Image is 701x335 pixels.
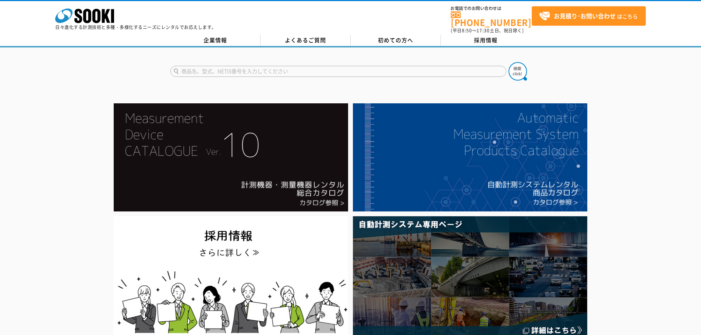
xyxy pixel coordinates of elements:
p: 日々進化する計測技術と多種・多様化するニーズにレンタルでお応えします。 [55,25,216,29]
a: 採用情報 [441,35,531,46]
a: お見積り･お問い合わせはこちら [532,6,646,26]
img: 自動計測システムカタログ [353,103,587,211]
img: Catalog Ver10 [114,103,348,211]
span: 初めての方へ [378,36,413,44]
a: 初めての方へ [351,35,441,46]
span: 8:50 [462,27,472,34]
a: [PHONE_NUMBER] [451,11,532,26]
a: よくあるご質問 [261,35,351,46]
a: 企業情報 [170,35,261,46]
span: お電話でのお問い合わせは [451,6,532,11]
span: (平日 ～ 土日、祝日除く) [451,27,524,34]
span: はこちら [539,11,638,22]
strong: お見積り･お問い合わせ [554,11,616,20]
img: btn_search.png [509,62,527,81]
input: 商品名、型式、NETIS番号を入力してください [170,66,506,77]
span: 17:30 [477,27,490,34]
